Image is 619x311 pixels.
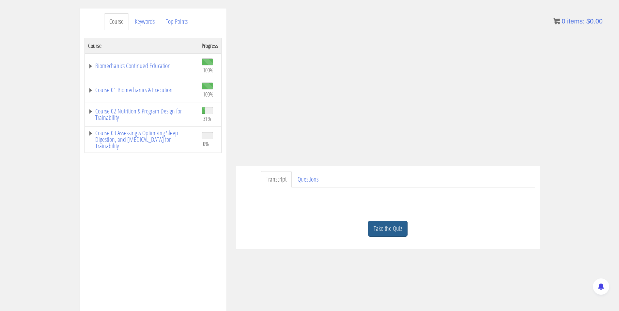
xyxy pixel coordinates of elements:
[586,18,590,25] span: $
[203,91,213,98] span: 100%
[130,13,160,30] a: Keywords
[567,18,584,25] span: items:
[85,38,198,53] th: Course
[292,171,324,188] a: Questions
[553,18,560,24] img: icon11.png
[203,115,211,122] span: 31%
[203,67,213,74] span: 100%
[368,221,408,237] a: Take the Quiz
[88,108,195,121] a: Course 02 Nutrition & Program Design for Trainability
[104,13,129,30] a: Course
[88,63,195,69] a: Biomechanics Continued Education
[198,38,222,53] th: Progress
[586,18,603,25] bdi: 0.00
[203,140,209,147] span: 0%
[88,130,195,149] a: Course 03 Assessing & Optimizing Sleep Digestion, and [MEDICAL_DATA] for Trainability
[161,13,193,30] a: Top Points
[88,87,195,93] a: Course 01 Biomechanics & Execution
[553,18,603,25] a: 0 items: $0.00
[562,18,565,25] span: 0
[261,171,292,188] a: Transcript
